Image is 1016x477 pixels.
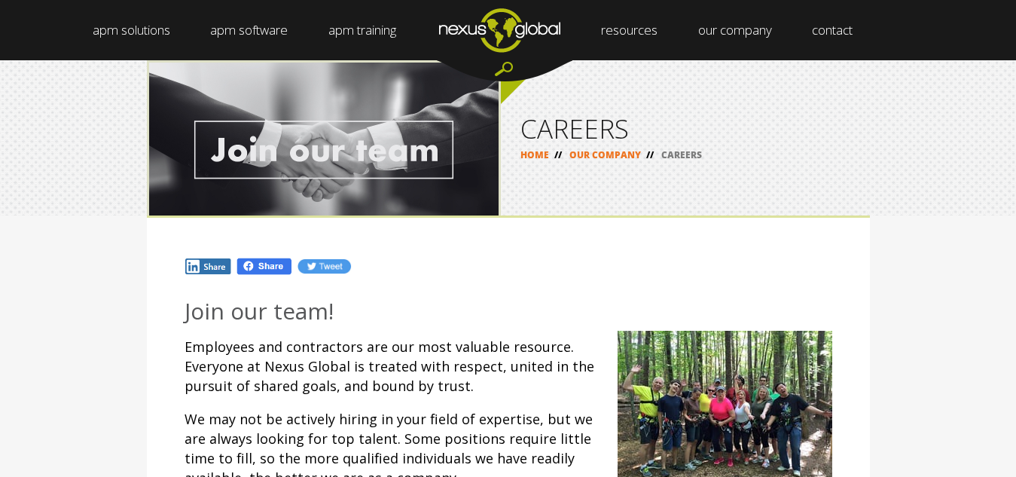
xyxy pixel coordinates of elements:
[185,258,233,275] img: In.jpg
[297,258,351,275] img: Tw.jpg
[185,295,334,326] span: Join our team!
[185,337,832,396] p: Employees and contractors are our most valuable resource. Everyone at Nexus Global is treated wit...
[549,148,567,161] span: //
[520,115,850,142] h1: CAREERS
[520,148,549,161] a: HOME
[569,148,641,161] a: OUR COMPANY
[641,148,659,161] span: //
[236,257,293,276] img: Fb.png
